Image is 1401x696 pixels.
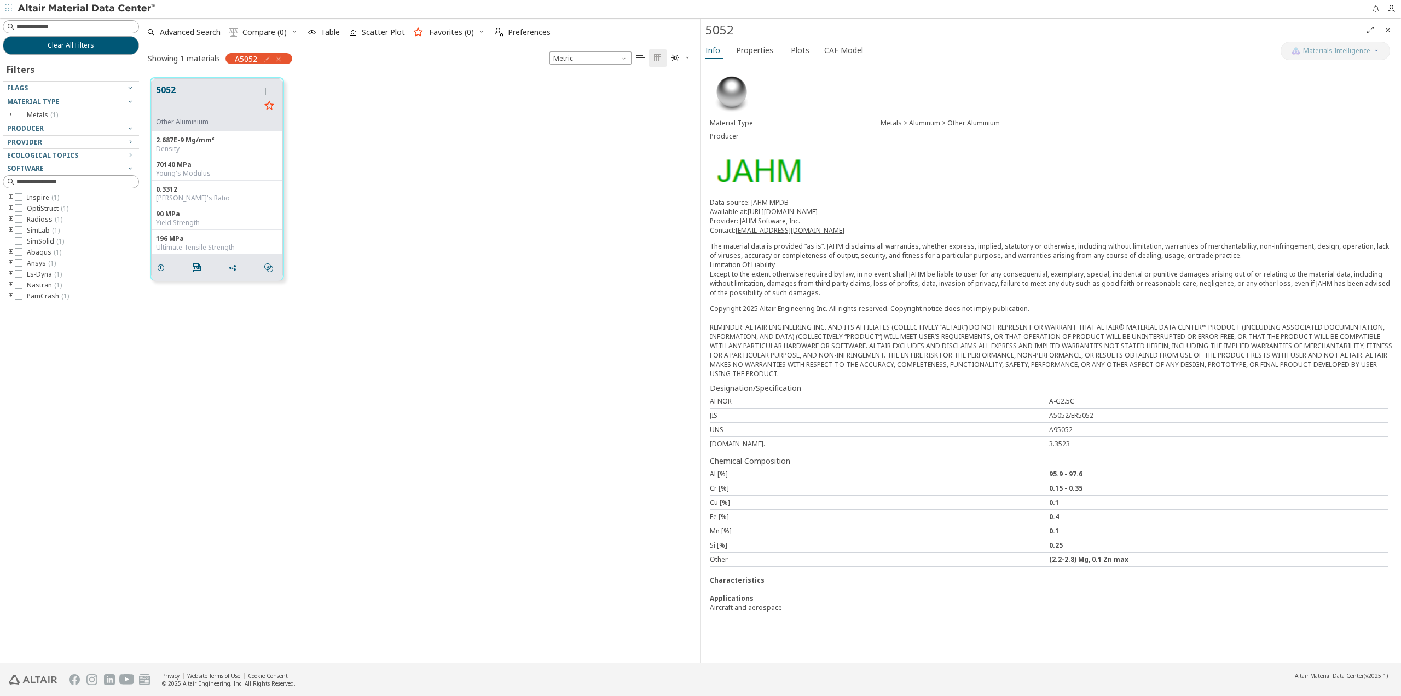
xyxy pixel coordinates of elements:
[50,110,58,119] span: ( 1 )
[1049,411,1388,420] div: A5052/ER5052
[152,257,175,279] button: Details
[710,411,1049,420] div: JIS
[3,149,139,162] button: Ecological Topics
[7,215,15,224] i: toogle group
[1049,484,1388,493] div: 0.15 - 0.35
[710,241,1392,297] p: The material data is provided “as is“. JAHM disclaims all warranties, whether express, implied, s...
[48,41,94,50] span: Clear All Filters
[1303,47,1370,55] span: Materials Intelligence
[791,42,809,59] span: Plots
[736,226,844,235] a: [EMAIL_ADDRESS][DOMAIN_NAME]
[1295,672,1388,680] div: (v2025.1)
[7,97,60,106] span: Material Type
[55,215,62,224] span: ( 1 )
[710,152,806,189] img: Logo - Provider
[3,122,139,135] button: Producer
[748,207,818,216] a: [URL][DOMAIN_NAME]
[1049,526,1388,536] div: 0.1
[27,215,62,224] span: Radioss
[710,304,1392,378] div: Copyright 2025 Altair Engineering Inc. All rights reserved. Copyright notice does not imply publi...
[156,83,260,118] button: 5052
[705,21,1362,39] div: 5052
[156,160,278,169] div: 70140 MPa
[27,204,68,213] span: OptiStruct
[27,270,62,279] span: Ls-Dyna
[495,28,503,37] i: 
[27,281,62,290] span: Nastran
[160,28,221,36] span: Advanced Search
[508,28,551,36] span: Preferences
[710,425,1049,434] div: UNS
[260,97,278,115] button: Favorite
[7,248,15,257] i: toogle group
[3,82,139,95] button: Flags
[710,439,1049,448] div: [DOMAIN_NAME].
[7,151,78,160] span: Ecological Topics
[1049,439,1388,448] div: 3.3523
[18,3,157,14] img: Altair Material Data Center
[3,162,139,175] button: Software
[710,540,1049,550] div: Si [%]
[7,83,28,93] span: Flags
[710,119,881,128] div: Material Type
[259,257,282,279] button: Similar search
[7,204,15,213] i: toogle group
[7,193,15,202] i: toogle group
[710,456,1392,467] div: Chemical Composition
[1049,498,1388,507] div: 0.1
[710,526,1049,536] div: Mn [%]
[321,28,340,36] span: Table
[52,226,60,235] span: ( 1 )
[242,28,287,36] span: Compare (0)
[3,136,139,149] button: Provider
[636,54,645,62] i: 
[156,218,278,227] div: Yield Strength
[156,145,278,153] div: Density
[148,53,220,64] div: Showing 1 materials
[142,70,700,663] div: grid
[7,270,15,279] i: toogle group
[710,603,1392,612] div: Aircraft and aerospace
[27,292,69,301] span: PamCrash
[3,95,139,108] button: Material Type
[188,257,211,279] button: PDF Download
[54,269,62,279] span: ( 1 )
[1281,42,1390,60] button: AI CopilotMaterials Intelligence
[7,124,44,133] span: Producer
[229,28,238,37] i: 
[27,259,56,268] span: Ansys
[667,49,695,67] button: Theme
[264,263,273,272] i: 
[653,54,662,62] i: 
[710,576,1392,585] div: Characteristics
[710,198,1392,235] p: Data source: JAHM MPDB Available at: Provider: JAHM Software, Inc. Contact:
[3,36,139,55] button: Clear All Filters
[632,49,649,67] button: Table View
[27,111,58,119] span: Metals
[710,484,1049,493] div: Cr [%]
[156,194,278,203] div: [PERSON_NAME]'s Ratio
[1049,555,1388,564] div: (2.2-2.8) Mg, 0.1 Zn max
[7,111,15,119] i: toogle group
[223,257,246,279] button: Share
[705,42,720,59] span: Info
[362,28,405,36] span: Scatter Plot
[7,164,44,173] span: Software
[162,680,296,687] div: © 2025 Altair Engineering, Inc. All Rights Reserved.
[7,137,42,147] span: Provider
[3,55,40,81] div: Filters
[710,512,1049,521] div: Fe [%]
[156,185,278,194] div: 0.3312
[156,169,278,178] div: Young's Modulus
[1362,21,1379,39] button: Full Screen
[156,243,278,252] div: Ultimate Tensile Strength
[1292,47,1300,55] img: AI Copilot
[27,226,60,235] span: SimLab
[710,383,1392,394] div: Designation/Specification
[61,204,68,213] span: ( 1 )
[710,132,881,141] div: Producer
[51,193,59,202] span: ( 1 )
[1049,396,1388,406] div: A-G2.5C
[27,193,59,202] span: Inspire
[671,54,680,62] i: 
